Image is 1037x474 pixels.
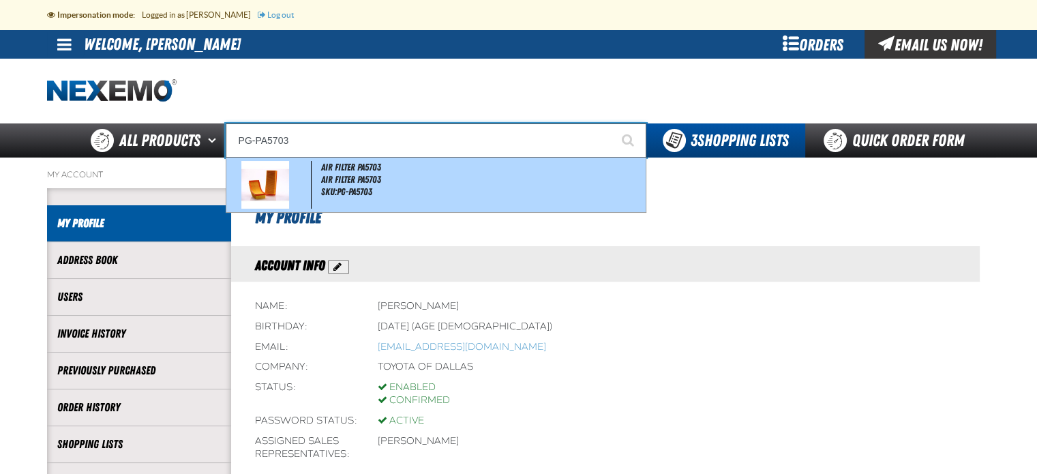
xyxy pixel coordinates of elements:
[255,361,357,374] div: Company
[255,321,357,334] div: Birthday
[255,208,321,227] span: My Profile
[47,169,991,180] nav: Breadcrumbs
[865,30,996,59] div: Email Us Now!
[57,326,221,342] a: Invoice History
[119,128,200,153] span: All Products
[255,257,325,273] span: Account Info
[57,400,221,415] a: Order History
[255,341,357,354] div: Email
[762,30,865,59] div: Orders
[47,79,177,103] a: Home
[378,415,424,428] div: Active
[378,341,546,353] bdo: [EMAIL_ADDRESS][DOMAIN_NAME]
[378,321,552,334] div: [DATE] (age [DEMOGRAPHIC_DATA])
[255,415,357,428] div: Password status
[47,79,177,103] img: Nexemo logo
[57,289,221,305] a: Users
[84,30,241,59] li: Welcome, [PERSON_NAME]
[328,260,349,274] button: Action Edit Account Information
[203,123,226,158] button: Open All Products pages
[321,186,372,197] span: SKU:PG-PA5703
[321,162,381,173] span: Air Filter PA5703
[691,131,697,150] strong: 3
[57,436,221,452] a: Shopping Lists
[255,435,357,461] div: Assigned Sales Representatives
[57,216,221,231] a: My Profile
[378,361,473,374] div: Toyota of Dallas
[646,123,805,158] button: You have 3 Shopping Lists. Open to view details
[57,252,221,268] a: Address Book
[255,381,357,407] div: Status
[142,3,258,27] li: Logged in as [PERSON_NAME]
[241,161,289,209] img: 5b115a51bd433484042516-pa5703.jpg
[255,300,357,313] div: Name
[691,131,789,150] span: Shopping Lists
[47,3,142,27] li: Impersonation mode:
[805,123,990,158] a: Quick Order Form
[258,10,294,19] a: Log out
[57,363,221,379] a: Previously Purchased
[378,300,459,313] div: [PERSON_NAME]
[378,435,459,448] li: [PERSON_NAME]
[378,381,450,394] div: Enabled
[321,174,643,186] span: Air Filter PA5703
[47,169,103,180] a: My Account
[226,123,646,158] input: Search
[612,123,646,158] button: Start Searching
[378,394,450,407] div: Confirmed
[378,341,546,353] a: Opens a default email client to write an email to mpaul@nexemo.com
